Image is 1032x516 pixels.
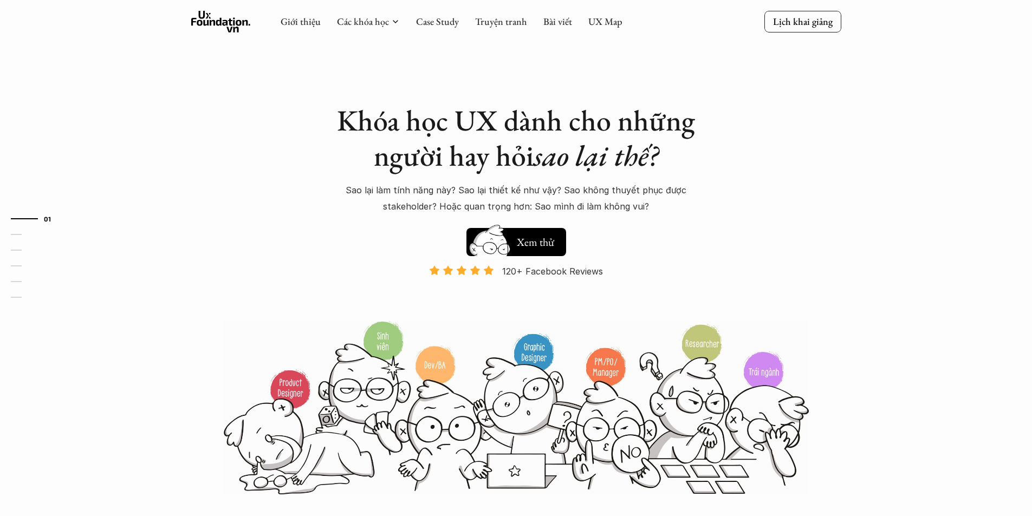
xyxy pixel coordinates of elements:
p: Sao lại làm tính năng này? Sao lại thiết kế như vậy? Sao không thuyết phục được stakeholder? Hoặc... [327,182,706,215]
a: Lịch khai giảng [764,11,841,32]
a: UX Map [588,15,622,28]
a: 01 [11,212,62,225]
em: sao lại thế? [534,136,658,174]
a: Các khóa học [337,15,389,28]
a: Case Study [416,15,459,28]
h5: Xem thử [515,234,555,250]
a: Giới thiệu [281,15,321,28]
h1: Khóa học UX dành cho những người hay hỏi [327,103,706,173]
a: Xem thử [466,223,566,256]
a: 120+ Facebook Reviews [420,265,613,319]
p: 120+ Facebook Reviews [502,263,603,279]
strong: 01 [44,215,51,223]
p: Lịch khai giảng [773,15,833,28]
a: Bài viết [543,15,572,28]
a: Truyện tranh [475,15,527,28]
